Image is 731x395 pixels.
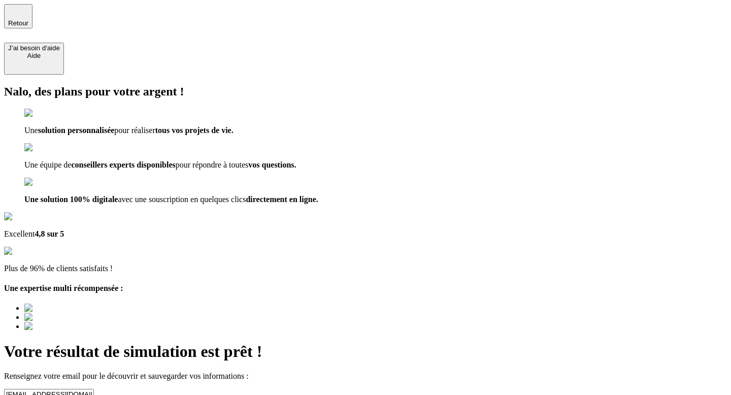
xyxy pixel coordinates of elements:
[114,126,155,135] span: pour réaliser
[4,229,35,238] span: Excellent
[71,160,175,169] span: conseillers experts disponibles
[24,195,118,204] span: Une solution 100% digitale
[4,85,727,98] h2: Nalo, des plans pour votre argent !
[4,284,727,293] h4: Une expertise multi récompensée :
[8,19,28,27] span: Retour
[4,4,32,28] button: Retour
[4,212,63,221] img: Google Review
[248,160,296,169] span: vos questions.
[4,247,54,256] img: reviews stars
[8,44,60,52] div: J’ai besoin d'aide
[4,43,64,75] button: J’ai besoin d'aideAide
[4,342,727,361] h1: Votre résultat de simulation est prêt !
[24,109,68,118] img: checkmark
[24,304,118,313] img: Best savings advice award
[8,52,60,59] div: Aide
[4,372,727,381] p: Renseignez votre email pour le découvrir et sauvegarder vos informations :
[176,160,249,169] span: pour répondre à toutes
[24,160,71,169] span: Une équipe de
[118,195,246,204] span: avec une souscription en quelques clics
[35,229,64,238] span: 4,8 sur 5
[4,264,727,273] p: Plus de 96% de clients satisfaits !
[24,126,38,135] span: Une
[246,195,318,204] span: directement en ligne.
[24,143,68,152] img: checkmark
[24,178,68,187] img: checkmark
[38,126,115,135] span: solution personnalisée
[24,313,118,322] img: Best savings advice award
[24,322,118,331] img: Best savings advice award
[155,126,234,135] span: tous vos projets de vie.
